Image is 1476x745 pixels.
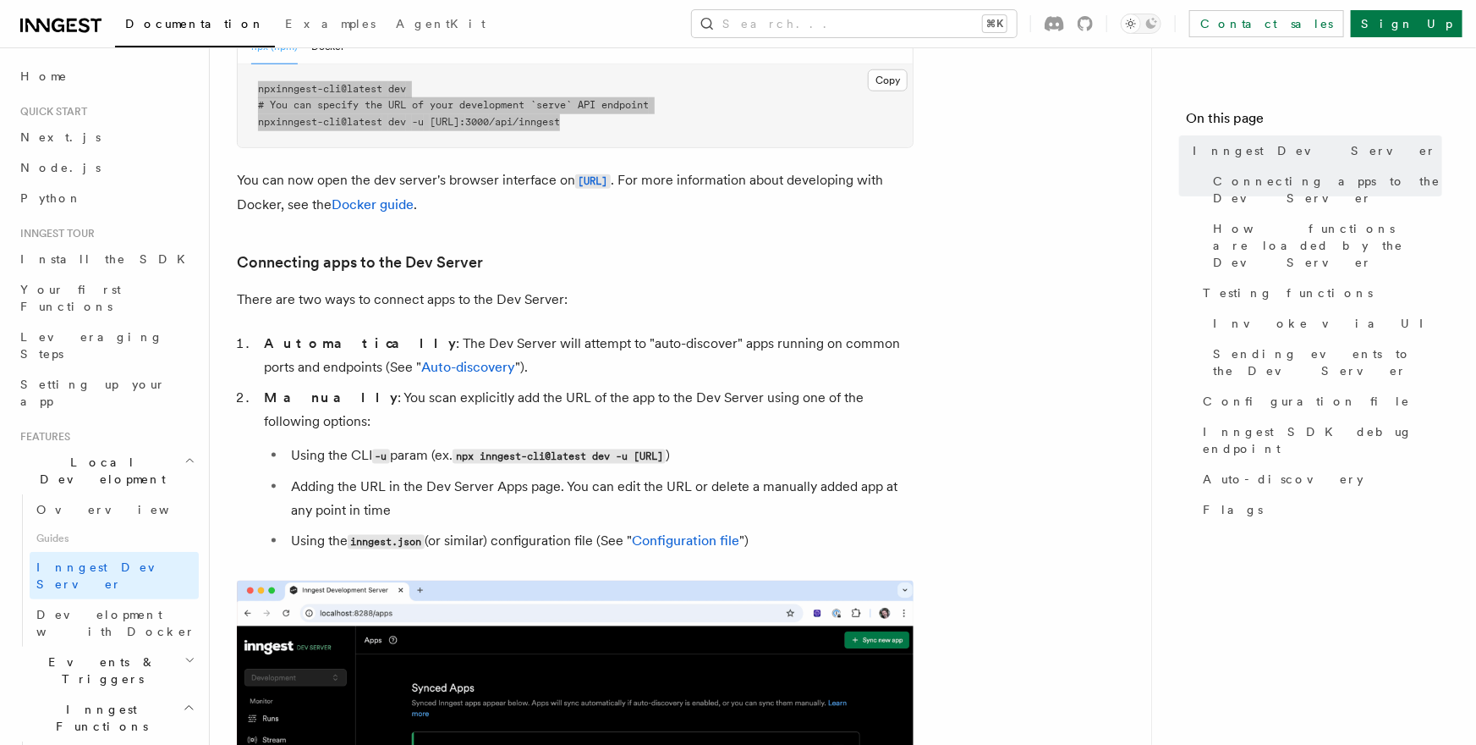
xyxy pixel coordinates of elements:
[20,283,121,313] span: Your first Functions
[30,494,199,525] a: Overview
[1213,220,1442,271] span: How functions are loaded by the Dev Server
[388,116,406,128] span: dev
[14,152,199,183] a: Node.js
[276,83,382,95] span: inngest-cli@latest
[632,533,739,549] a: Configuration file
[1206,166,1442,213] a: Connecting apps to the Dev Server
[1196,417,1442,464] a: Inngest SDK debug endpoint
[115,5,275,47] a: Documentation
[20,130,101,144] span: Next.js
[14,369,199,417] a: Setting up your app
[14,244,199,274] a: Install the SDK
[14,447,199,494] button: Local Development
[20,378,166,408] span: Setting up your app
[14,694,199,742] button: Inngest Functions
[868,69,908,91] button: Copy
[285,17,376,30] span: Examples
[348,535,425,549] code: inngest.json
[259,332,914,379] li: : The Dev Server will attempt to "auto-discover" apps running on common ports and endpoints (See ...
[237,251,483,274] a: Connecting apps to the Dev Server
[30,599,199,647] a: Development with Docker
[20,68,68,85] span: Home
[489,116,560,128] span: /api/inngest
[386,5,496,46] a: AgentKit
[259,386,914,554] li: : You scan explicitly add the URL of the app to the Dev Server using one of the following options:
[1351,10,1462,37] a: Sign Up
[388,83,406,95] span: dev
[14,105,87,119] span: Quick start
[1203,423,1442,457] span: Inngest SDK debug endpoint
[1186,108,1442,135] h4: On this page
[30,525,199,552] span: Guides
[14,430,70,444] span: Features
[1206,213,1442,278] a: How functions are loaded by the Dev Server
[1206,308,1442,339] a: Invoke via UI
[1196,494,1442,525] a: Flags
[430,116,465,128] span: [URL]:
[237,168,914,217] p: You can now open the dev server's browser interface on . For more information about developing wi...
[1213,315,1438,332] span: Invoke via UI
[1196,464,1442,494] a: Auto-discovery
[396,17,486,30] span: AgentKit
[332,196,414,212] a: Docker guide
[1203,393,1410,410] span: Configuration file
[1203,284,1373,301] span: Testing functions
[575,174,611,189] code: [URL]
[453,450,666,464] code: npx inngest-cli@latest dev -u [URL]
[1213,173,1442,207] span: Connecting apps to the Dev Server
[692,10,1017,37] button: Search...⌘K
[983,15,1007,32] kbd: ⌘K
[20,330,163,361] span: Leveraging Steps
[36,608,195,638] span: Development with Docker
[14,122,199,152] a: Next.js
[14,274,199,322] a: Your first Functions
[1213,345,1442,379] span: Sending events to the Dev Server
[465,116,489,128] span: 3000
[421,359,515,375] a: Auto-discovery
[264,389,398,406] strong: Manually
[1203,471,1364,488] span: Auto-discovery
[286,529,914,554] li: Using the (or similar) configuration file (See " ")
[14,227,95,240] span: Inngest tour
[412,116,424,128] span: -u
[1186,135,1442,166] a: Inngest Dev Server
[264,335,456,351] strong: Automatically
[20,252,195,266] span: Install the SDK
[125,17,265,30] span: Documentation
[36,560,181,591] span: Inngest Dev Server
[1196,386,1442,417] a: Configuration file
[20,161,101,174] span: Node.js
[1193,142,1436,159] span: Inngest Dev Server
[20,191,82,205] span: Python
[575,172,611,188] a: [URL]
[30,552,199,599] a: Inngest Dev Server
[14,701,183,735] span: Inngest Functions
[14,322,199,369] a: Leveraging Steps
[14,61,199,91] a: Home
[1121,14,1161,34] button: Toggle dark mode
[1203,501,1263,518] span: Flags
[258,116,276,128] span: npx
[275,5,386,46] a: Examples
[14,183,199,213] a: Python
[14,654,184,687] span: Events & Triggers
[14,647,199,694] button: Events & Triggers
[286,444,914,468] li: Using the CLI param (ex. )
[372,450,390,464] code: -u
[286,475,914,522] li: Adding the URL in the Dev Server Apps page. You can edit the URL or delete a manually added app a...
[276,116,382,128] span: inngest-cli@latest
[1206,339,1442,386] a: Sending events to the Dev Server
[14,494,199,647] div: Local Development
[1189,10,1344,37] a: Contact sales
[14,454,184,488] span: Local Development
[1196,278,1442,308] a: Testing functions
[258,83,276,95] span: npx
[258,99,649,111] span: # You can specify the URL of your development `serve` API endpoint
[36,503,211,516] span: Overview
[237,288,914,312] p: There are two ways to connect apps to the Dev Server:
